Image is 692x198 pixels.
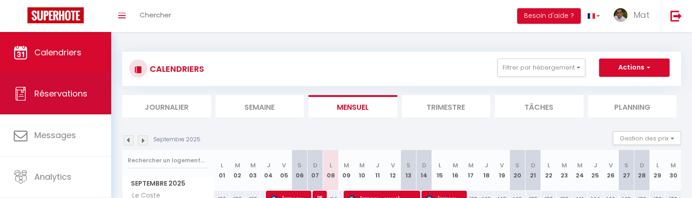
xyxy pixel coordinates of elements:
th: 19 [494,150,510,191]
th: 14 [416,150,432,191]
th: 03 [245,150,261,191]
th: 15 [432,150,448,191]
span: Septembre 2025 [123,177,214,190]
img: logout [670,10,682,21]
th: 17 [463,150,479,191]
th: 04 [261,150,276,191]
th: 24 [572,150,588,191]
th: 25 [588,150,603,191]
abbr: D [531,161,535,170]
th: 06 [292,150,308,191]
abbr: V [609,161,613,170]
abbr: D [422,161,427,170]
abbr: S [406,161,411,170]
th: 20 [510,150,525,191]
li: Planning [588,95,677,118]
abbr: M [453,161,458,170]
abbr: S [297,161,302,170]
button: Gestion des prix [613,131,681,145]
abbr: V [500,161,504,170]
th: 10 [354,150,370,191]
li: Semaine [216,95,304,118]
abbr: J [267,161,270,170]
th: 11 [370,150,385,191]
abbr: J [376,161,379,170]
abbr: M [250,161,256,170]
abbr: M [344,161,349,170]
abbr: J [594,161,597,170]
abbr: V [282,161,286,170]
abbr: M [577,161,583,170]
th: 29 [650,150,665,191]
button: Filtrer par hébergement [497,59,585,77]
th: 07 [308,150,323,191]
th: 23 [557,150,572,191]
th: 22 [541,150,557,191]
th: 28 [634,150,650,191]
span: Réservations [34,88,87,99]
span: Calendriers [34,47,81,58]
abbr: J [485,161,488,170]
abbr: M [562,161,567,170]
abbr: S [515,161,519,170]
abbr: L [547,161,550,170]
th: 13 [401,150,416,191]
button: Besoin d'aide ? [517,8,581,24]
th: 18 [479,150,494,191]
span: Messages [34,129,76,141]
th: 30 [665,150,681,191]
abbr: M [468,161,474,170]
p: Septembre 2025 [153,135,200,144]
button: Ouvrir le widget de chat LiveChat [7,4,35,31]
li: Mensuel [308,95,397,118]
input: Rechercher un logement... [128,152,209,169]
abbr: M [235,161,240,170]
abbr: M [359,161,365,170]
th: 02 [230,150,245,191]
th: 12 [385,150,401,191]
th: 09 [339,150,354,191]
abbr: L [330,161,332,170]
li: Tâches [495,95,584,118]
button: Actions [599,59,670,77]
th: 27 [619,150,634,191]
img: Super Booking [27,7,84,23]
span: Mat [633,9,649,21]
abbr: L [221,161,223,170]
span: Chercher [140,10,171,20]
abbr: S [624,161,628,170]
abbr: D [640,161,644,170]
th: 01 [214,150,230,191]
abbr: L [438,161,441,170]
th: 05 [276,150,292,191]
span: Analytics [34,171,71,182]
abbr: V [391,161,395,170]
h3: CALENDRIERS [147,59,204,79]
img: ... [614,8,627,22]
th: 08 [323,150,339,191]
th: 21 [525,150,541,191]
li: Trimestre [402,95,491,118]
th: 26 [603,150,619,191]
li: Journalier [122,95,211,118]
abbr: D [313,161,318,170]
th: 16 [448,150,463,191]
abbr: M [670,161,676,170]
abbr: L [656,161,659,170]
